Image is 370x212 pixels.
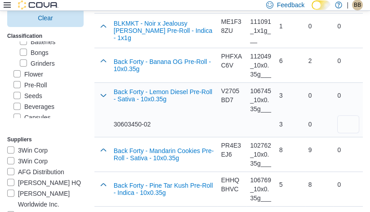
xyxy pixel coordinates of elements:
[337,145,359,154] div: 0
[308,22,330,31] div: 0
[20,58,55,69] label: Grinders
[7,136,32,143] label: Suppliers
[20,36,55,47] label: Batteries
[308,120,330,129] div: 0
[279,120,301,129] div: 3
[337,22,359,31] div: 0
[221,141,243,159] div: PR4E3EJ6
[7,156,48,167] label: 3Win Corp
[337,180,359,189] div: 0
[250,86,272,113] div: 106745_10x0.35g___
[308,180,330,189] div: 8
[337,91,359,100] div: 0
[221,52,243,70] div: PHFXAC6V
[20,47,49,58] label: Bongs
[279,22,301,31] div: 1
[114,147,214,162] button: Back Forty - Mandarin Cookies Pre-Roll - Sativa - 10x0.35g
[13,90,42,101] label: Seeds
[250,176,272,203] div: 106769_10x0.35g___
[312,0,330,10] input: Dark Mode
[7,145,48,156] label: 3Win Corp
[221,176,243,194] div: EHHQBHVC
[308,145,330,154] div: 9
[279,56,301,65] div: 6
[114,120,151,129] div: 30603450-02
[13,80,47,90] label: Pre-Roll
[114,182,214,196] button: Back Forty - Pine Tar Kush Pre-Roll - Indica - 10x0.35g
[7,177,81,188] label: [PERSON_NAME] HQ
[337,56,359,65] div: 0
[13,112,50,123] label: Capsules
[277,0,304,9] span: Feedback
[114,58,214,72] button: Back Forty - Banana OG Pre-Roll - 10x0.35g
[279,180,301,189] div: 5
[250,141,272,168] div: 102762_10x0.35g___
[114,20,214,41] button: BLKMKT - Noir x Jealousy [PERSON_NAME] Pre-Roll - Indica - 1x1g
[7,32,42,40] label: Classification
[221,86,243,104] div: V2705BD7
[221,17,243,35] div: ME1F38ZU
[308,56,330,65] div: 2
[7,188,84,210] label: [PERSON_NAME] Worldwide Inc.
[38,14,53,23] span: Clear
[7,9,84,27] button: Clear
[279,91,301,100] div: 3
[13,69,43,80] label: Flower
[18,0,58,9] img: Cova
[7,167,64,177] label: AFG Distribution
[250,17,272,44] div: 111091_1x1g___
[250,52,272,79] div: 112049_10x0.35g___
[13,101,54,112] label: Beverages
[308,91,330,100] div: 0
[114,88,214,103] button: Back Forty - Lemon Diesel Pre-Roll - Sativa - 10x0.35g
[279,145,301,154] div: 8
